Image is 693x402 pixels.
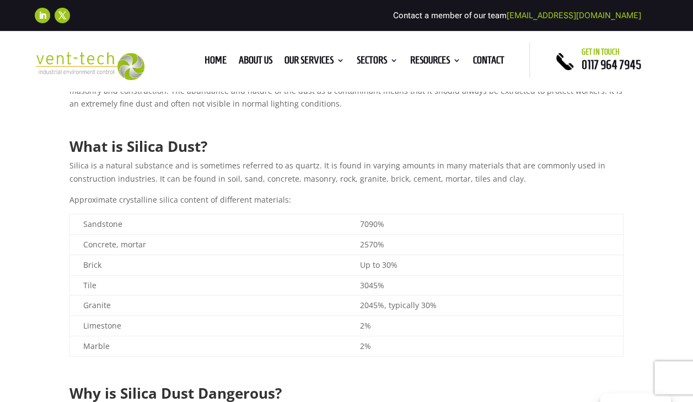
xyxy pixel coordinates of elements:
strong: What is Silica Dust? [69,136,207,156]
p: Approximate crystalline silica content of different materials: [69,193,624,214]
a: Follow on LinkedIn [35,8,50,23]
td: Limestone [69,316,346,336]
td: 2% [347,336,624,357]
p: Silica is a natural substance and is sometimes referred to as quartz. It is found in varying amou... [69,159,624,193]
td: Marble [69,336,346,357]
a: Sectors [357,56,398,68]
td: 2045%, typically 30% [347,295,624,316]
td: Sandstone [69,214,346,235]
td: Brick [69,255,346,275]
td: 2570% [347,235,624,255]
span: Get in touch [582,47,620,56]
p: RCS or silica dust is produced by a wide variety of manufacturing and construction processes thro... [69,71,624,118]
a: [EMAIL_ADDRESS][DOMAIN_NAME] [507,10,641,20]
a: 0117 964 7945 [582,58,641,71]
a: Resources [410,56,461,68]
td: Concrete, mortar [69,235,346,255]
a: Our Services [284,56,345,68]
td: 2% [347,316,624,336]
span: Contact a member of our team [393,10,641,20]
a: Contact [473,56,504,68]
td: 7090% [347,214,624,235]
a: Follow on X [55,8,70,23]
a: Home [205,56,227,68]
td: Up to 30% [347,255,624,275]
img: 2023-09-27T08_35_16.549ZVENT-TECH---Clear-background [35,52,144,80]
td: Tile [69,275,346,295]
a: About us [239,56,272,68]
td: Granite [69,295,346,316]
td: 3045% [347,275,624,295]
